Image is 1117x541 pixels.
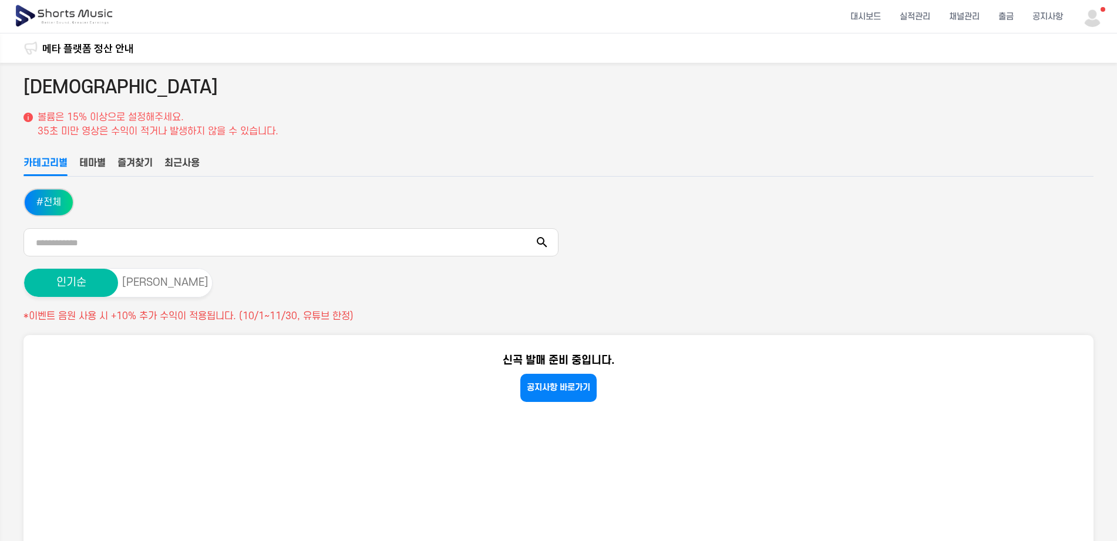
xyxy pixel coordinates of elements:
[520,374,597,402] a: 공지사항 바로가기
[23,41,38,55] img: 알림 아이콘
[989,1,1023,32] a: 출금
[118,269,212,297] button: [PERSON_NAME]
[23,75,218,101] h2: [DEMOGRAPHIC_DATA]
[23,156,68,176] button: 카테고리별
[940,1,989,32] a: 채널관리
[79,156,106,176] button: 테마별
[25,190,73,215] button: #전체
[841,1,890,32] a: 대시보드
[503,353,615,369] p: 신곡 발매 준비 중입니다.
[24,269,118,297] button: 인기순
[1023,1,1072,32] a: 공지사항
[1082,6,1103,27] img: 사용자 이미지
[42,40,134,56] a: 메타 플랫폼 정산 안내
[23,113,33,122] img: 설명 아이콘
[117,156,153,176] button: 즐겨찾기
[890,1,940,32] a: 실적관리
[164,156,200,176] button: 최근사용
[23,309,1094,323] p: *이벤트 음원 사용 시 +10% 추가 수익이 적용됩니다. (10/1~11/30, 유튜브 한정)
[38,110,278,138] p: 볼륨은 15% 이상으로 설정해주세요. 35초 미만 영상은 수익이 적거나 발생하지 않을 수 있습니다.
